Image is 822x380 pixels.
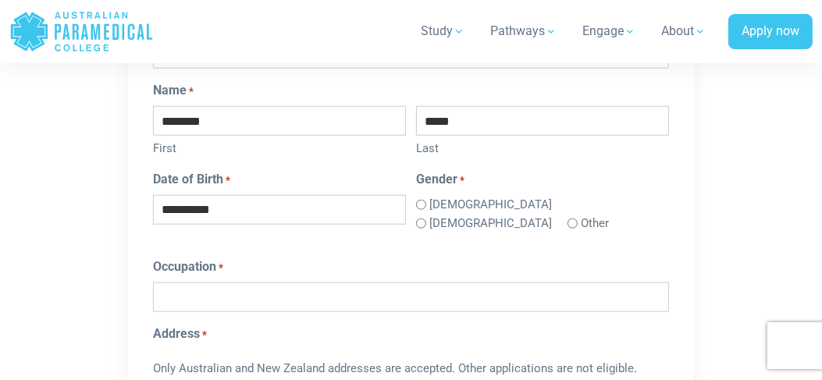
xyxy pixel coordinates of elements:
[429,196,552,214] label: [DEMOGRAPHIC_DATA]
[481,9,567,53] a: Pathways
[416,170,669,189] legend: Gender
[581,215,609,233] label: Other
[9,6,154,57] a: Australian Paramedical College
[153,257,223,276] label: Occupation
[652,9,716,53] a: About
[728,14,813,50] a: Apply now
[411,9,475,53] a: Study
[416,136,669,158] label: Last
[573,9,646,53] a: Engage
[429,215,552,233] label: [DEMOGRAPHIC_DATA]
[153,136,406,158] label: First
[153,170,230,189] label: Date of Birth
[153,81,669,100] legend: Name
[153,325,669,343] legend: Address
